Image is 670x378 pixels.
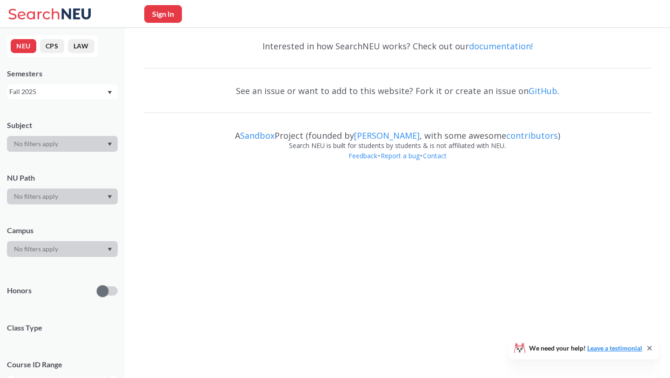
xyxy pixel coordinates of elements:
[144,5,182,23] button: Sign In
[469,40,533,52] a: documentation!
[240,130,275,141] a: Sandbox
[587,344,642,352] a: Leave a testimonial
[143,33,651,60] div: Interested in how SearchNEU works? Check out our
[506,130,558,141] a: contributors
[68,39,94,53] button: LAW
[107,91,112,94] svg: Dropdown arrow
[354,130,420,141] a: [PERSON_NAME]
[7,225,118,236] div: Campus
[7,359,118,370] p: Course ID Range
[143,151,651,175] div: • •
[40,39,64,53] button: CPS
[107,142,112,146] svg: Dropdown arrow
[529,85,557,96] a: GitHub
[9,87,107,97] div: Fall 2025
[422,151,447,160] a: Contact
[348,151,378,160] a: Feedback
[7,241,118,257] div: Dropdown arrow
[7,68,118,79] div: Semesters
[7,189,118,204] div: Dropdown arrow
[7,285,32,296] p: Honors
[7,173,118,183] div: NU Path
[7,84,118,99] div: Fall 2025Dropdown arrow
[380,151,420,160] a: Report a bug
[143,77,651,104] div: See an issue or want to add to this website? Fork it or create an issue on .
[143,141,651,151] div: Search NEU is built for students by students & is not affiliated with NEU.
[107,248,112,251] svg: Dropdown arrow
[7,136,118,152] div: Dropdown arrow
[107,195,112,199] svg: Dropdown arrow
[143,122,651,141] div: A Project (founded by , with some awesome )
[7,323,118,333] span: Class Type
[11,39,36,53] button: NEU
[7,120,118,130] div: Subject
[529,345,642,351] span: We need your help!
